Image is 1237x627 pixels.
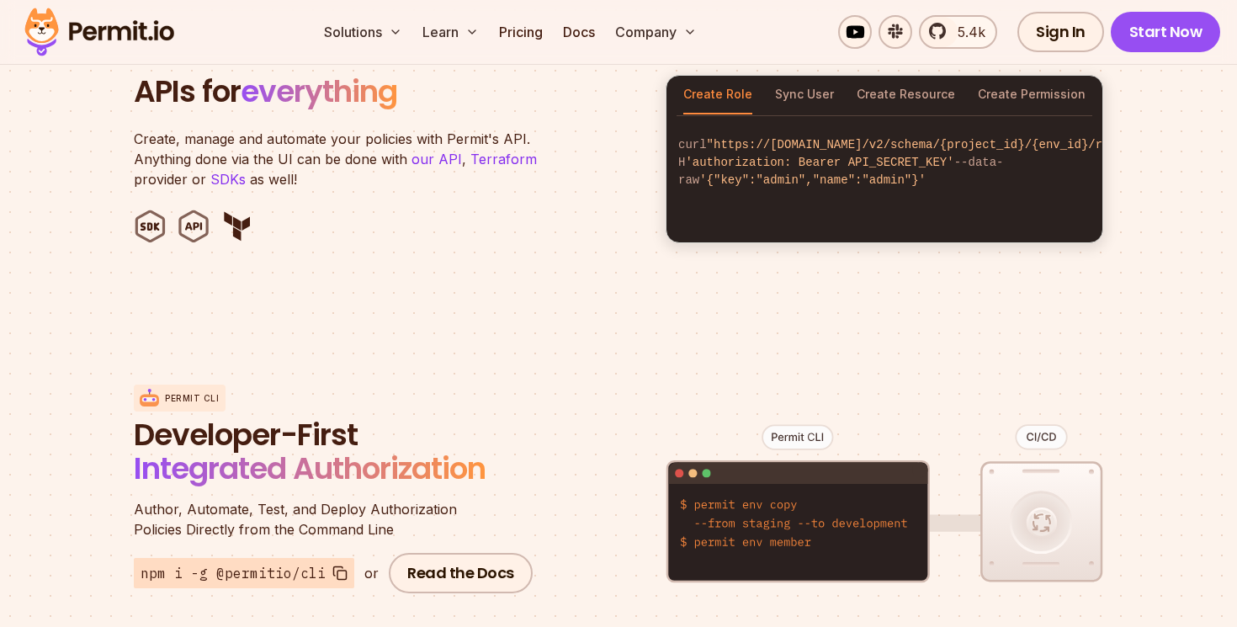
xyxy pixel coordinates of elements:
[775,76,834,114] button: Sync User
[1111,12,1221,52] a: Start Now
[134,447,486,490] span: Integrated Authorization
[134,418,538,452] span: Developer-First
[416,15,486,49] button: Learn
[389,553,533,593] a: Read the Docs
[492,15,549,49] a: Pricing
[134,499,538,519] span: Author, Automate, Test, and Deploy Authorization
[919,15,997,49] a: 5.4k
[17,3,182,61] img: Permit logo
[141,563,326,583] span: npm i -g @permitio/cli
[699,173,926,187] span: '{"key":"admin","name":"admin"}'
[608,15,703,49] button: Company
[556,15,602,49] a: Docs
[857,76,955,114] button: Create Resource
[411,151,462,167] a: our API
[470,151,537,167] a: Terraform
[948,22,985,42] span: 5.4k
[666,123,1102,203] code: curl -H --data-raw
[241,70,397,113] span: everything
[364,563,379,583] div: or
[134,499,538,539] p: Policies Directly from the Command Line
[134,75,645,109] h2: APIs for
[165,392,219,405] p: Permit CLI
[134,129,555,189] p: Create, manage and automate your policies with Permit's API. Anything done via the UI can be done...
[707,138,1138,151] span: "https://[DOMAIN_NAME]/v2/schema/{project_id}/{env_id}/roles"
[317,15,409,49] button: Solutions
[683,76,752,114] button: Create Role
[210,171,246,188] a: SDKs
[685,156,953,169] span: 'authorization: Bearer API_SECRET_KEY'
[134,558,354,588] button: npm i -g @permitio/cli
[978,76,1086,114] button: Create Permission
[1017,12,1104,52] a: Sign In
